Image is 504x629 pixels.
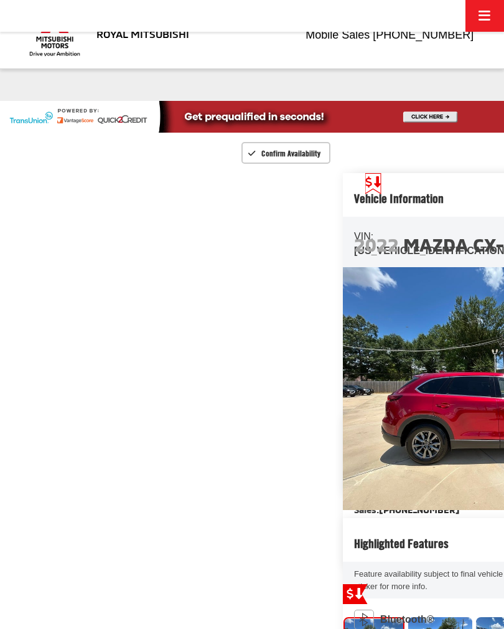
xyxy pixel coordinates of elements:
[380,613,434,627] span: Bluetooth®
[261,148,320,158] span: Confirm Availability
[96,28,189,40] h3: Royal Mitsubishi
[241,142,330,164] button: Confirm Availability
[373,29,474,41] span: [PHONE_NUMBER]
[306,29,370,41] span: Mobile Sales
[365,173,381,194] span: Get Price Drop Alert
[343,584,368,604] a: Get Price Drop Alert
[354,233,399,255] span: 2022
[27,8,83,57] img: Mitsubishi
[385,175,460,186] span: Recent Price Drop!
